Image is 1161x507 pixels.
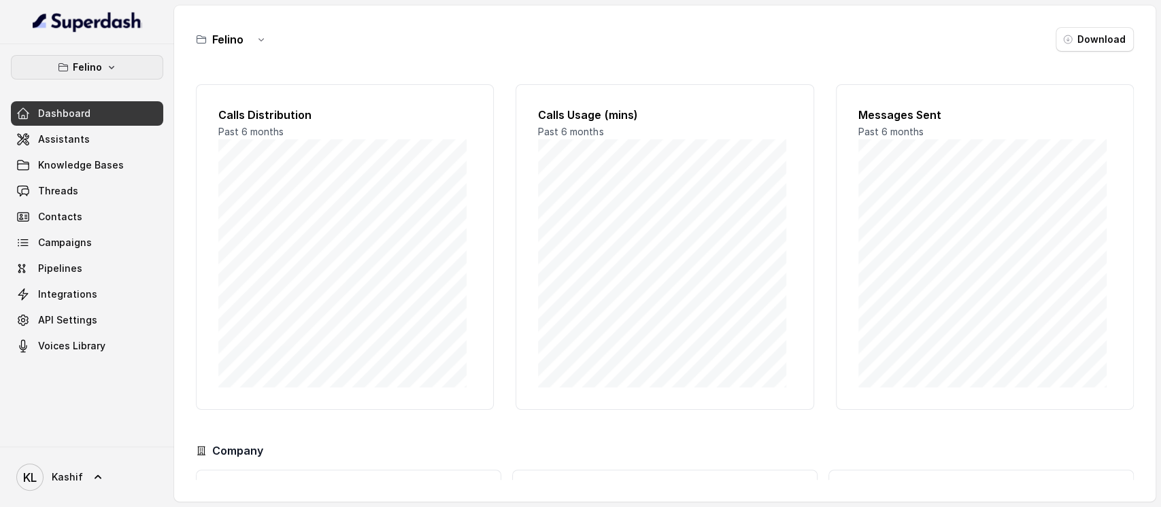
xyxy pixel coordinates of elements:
[11,334,163,358] a: Voices Library
[38,158,124,172] span: Knowledge Bases
[218,107,471,123] h2: Calls Distribution
[858,107,1111,123] h2: Messages Sent
[38,236,92,249] span: Campaigns
[1056,27,1134,52] button: Download
[538,126,603,137] span: Past 6 months
[11,55,163,80] button: Felino
[11,101,163,126] a: Dashboard
[38,210,82,224] span: Contacts
[11,458,163,496] a: Kashif
[38,287,97,301] span: Integrations
[218,126,284,137] span: Past 6 months
[858,126,924,137] span: Past 6 months
[11,153,163,177] a: Knowledge Bases
[38,339,105,353] span: Voices Library
[38,184,78,198] span: Threads
[538,107,791,123] h2: Calls Usage (mins)
[11,127,163,152] a: Assistants
[38,313,97,327] span: API Settings
[33,11,142,33] img: light.svg
[11,308,163,332] a: API Settings
[38,107,90,120] span: Dashboard
[38,133,90,146] span: Assistants
[11,256,163,281] a: Pipelines
[11,282,163,307] a: Integrations
[212,31,243,48] h3: Felino
[23,470,37,485] text: KL
[11,179,163,203] a: Threads
[11,205,163,229] a: Contacts
[38,262,82,275] span: Pipelines
[212,442,263,459] h3: Company
[73,59,102,75] p: Felino
[52,470,83,484] span: Kashif
[11,230,163,255] a: Campaigns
